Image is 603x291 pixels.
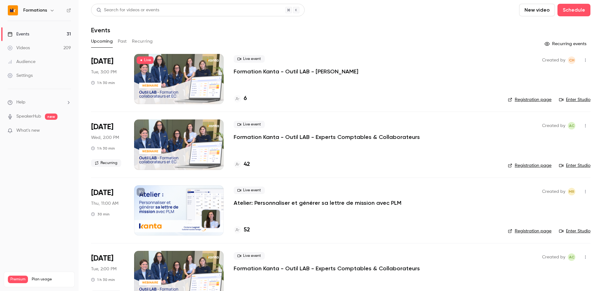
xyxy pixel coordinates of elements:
li: help-dropdown-opener [8,99,71,106]
div: Search for videos or events [96,7,159,13]
span: [DATE] [91,253,113,263]
span: Marion Roquet [568,188,575,195]
div: Oct 1 Wed, 2:00 PM (Europe/Paris) [91,119,124,170]
a: Registration page [508,162,551,169]
span: Anaïs Cachelou [568,253,575,261]
span: Live event [234,55,265,63]
a: Formation Kanta - Outil LAB - Experts Comptables & Collaborateurs [234,265,420,272]
div: Oct 2 Thu, 11:00 AM (Europe/Paris) [91,185,124,235]
a: 42 [234,160,250,169]
span: Plan usage [32,277,71,282]
div: Videos [8,45,30,51]
a: SpeakerHub [16,113,41,120]
a: 6 [234,94,247,103]
span: Created by [542,56,565,64]
span: Live [137,56,154,64]
span: What's new [16,127,40,134]
button: Recurring events [542,39,590,49]
div: Settings [8,72,33,79]
span: AC [569,122,574,130]
span: AC [569,253,574,261]
span: MR [569,188,574,195]
span: Chloé Hauvel [568,56,575,64]
h4: 52 [244,226,250,234]
span: Premium [8,276,28,283]
div: Events [8,31,29,37]
a: Formation Kanta - Outil LAB - Experts Comptables & Collaborateurs [234,133,420,141]
h6: Formations [23,7,47,13]
span: Thu, 11:00 AM [91,200,118,207]
span: [DATE] [91,188,113,198]
h4: 6 [244,94,247,103]
div: Audience [8,59,35,65]
span: Created by [542,188,565,195]
a: 52 [234,226,250,234]
a: Enter Studio [559,162,590,169]
img: Formations [8,5,18,15]
div: 1 h 30 min [91,80,115,85]
button: Upcoming [91,36,113,46]
div: 1 h 30 min [91,277,115,282]
iframe: Noticeable Trigger [63,128,71,134]
span: Recurring [91,159,121,167]
span: Tue, 3:00 PM [91,69,117,75]
a: Enter Studio [559,228,590,234]
span: [DATE] [91,122,113,132]
a: Enter Studio [559,97,590,103]
button: Recurring [132,36,153,46]
a: Registration page [508,228,551,234]
a: Formation Kanta - Outil LAB - [PERSON_NAME] [234,68,358,75]
span: Live event [234,187,265,194]
span: Tue, 2:00 PM [91,266,117,272]
button: New video [519,4,555,16]
span: Wed, 2:00 PM [91,135,119,141]
span: Live event [234,252,265,260]
div: 1 h 30 min [91,146,115,151]
span: [DATE] [91,56,113,66]
button: Schedule [557,4,590,16]
a: Registration page [508,97,551,103]
span: Created by [542,253,565,261]
span: new [45,114,57,120]
span: Anaïs Cachelou [568,122,575,130]
span: CH [569,56,574,64]
span: Help [16,99,25,106]
div: Sep 30 Tue, 3:00 PM (Europe/Paris) [91,54,124,104]
span: Live event [234,121,265,128]
button: Past [118,36,127,46]
div: 30 min [91,212,110,217]
h4: 42 [244,160,250,169]
h1: Events [91,26,110,34]
span: Created by [542,122,565,130]
a: Atelier: Personnaliser et générer sa lettre de mission avec PLM [234,199,401,207]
